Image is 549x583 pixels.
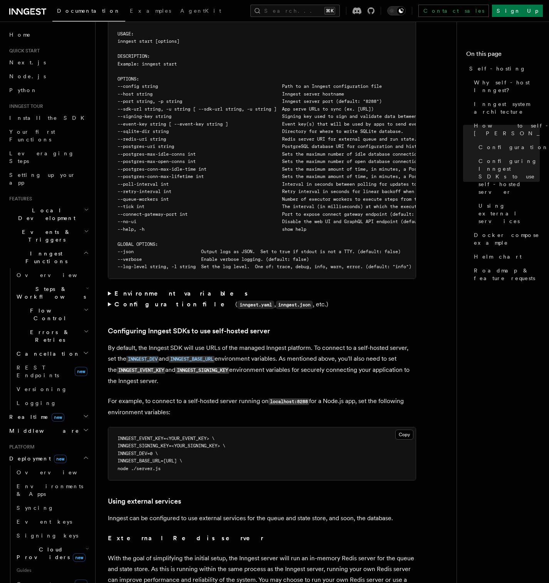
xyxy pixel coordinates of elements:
[418,5,489,17] a: Contact sales
[13,382,91,396] a: Versioning
[13,564,91,576] span: Guides
[13,325,91,347] button: Errors & Retries
[250,5,340,17] button: Search...⌘K
[108,326,270,336] a: Configuring Inngest SDKs to use self-hosted server
[117,367,165,374] code: INNGEST_EVENT_KEY
[118,249,401,254] span: --json Output logs as JSON. Set to true if stdout is not a TTY. (default: false)
[118,227,306,232] span: --help, -h show help
[478,202,540,225] span: Using external services
[180,8,221,14] span: AgentKit
[118,264,411,269] span: --log-level string, -l string Set the log level. One of: trace, debug, info, warn, error. (defaul...
[13,546,86,561] span: Cloud Providers
[118,451,158,456] span: INNGEST_DEV=0 \
[6,69,91,83] a: Node.js
[6,146,91,168] a: Leveraging Steps
[6,413,64,421] span: Realtime
[118,204,506,209] span: --tick int The interval (in milliseconds) at which the executor polls the queue (default: 150)
[9,31,31,39] span: Home
[54,455,67,463] span: new
[118,197,479,202] span: --queue-workers int Number of executor workers to execute steps from the queue (default: 100)
[108,343,416,386] p: By default, the Inngest SDK will use URLs of the managed Inngest platform. To connect to a self-h...
[276,301,313,309] code: inngest.json
[6,228,84,244] span: Events & Triggers
[118,106,374,112] span: --sdk-url string, -u string [ --sdk-url string, -u string ] App serve URLs to sync (ex. [URL])
[6,125,91,146] a: Your first Functions
[169,355,215,362] a: INNGEST_BASE_URL
[108,513,416,524] p: Inngest can be configured to use external services for the queue and state store, and soon, the d...
[13,328,84,344] span: Errors & Retries
[13,304,91,325] button: Flow Control
[475,140,540,154] a: Configuration
[471,250,540,264] a: Helm chart
[6,203,91,225] button: Local Development
[118,129,403,134] span: --sqlite-dir string Directory for where to write SQLite database.
[118,458,182,464] span: INNGEST_BASE_URL=[URL] \
[6,247,91,268] button: Inngest Functions
[118,31,134,37] span: USAGE:
[118,39,180,44] span: inngest start [options]
[175,367,229,374] code: INNGEST_SIGNING_KEY
[118,212,430,217] span: --connect-gateway-port int Port to expose connect gateway endpoint (default: 8289)
[17,469,96,475] span: Overview
[114,301,235,308] strong: Configuration file
[13,501,91,515] a: Syncing
[118,91,344,97] span: --host string Inngest server hostname
[118,61,177,67] span: Example: inngest start
[17,272,96,278] span: Overview
[13,479,91,501] a: Environments & Apps
[395,430,413,440] button: Copy
[475,154,540,199] a: Configuring Inngest SDKs to use self-hosted server
[13,282,91,304] button: Steps & Workflows
[13,268,91,282] a: Overview
[6,268,91,410] div: Inngest Functions
[492,5,543,17] a: Sign Up
[52,2,125,22] a: Documentation
[57,8,121,14] span: Documentation
[13,529,91,543] a: Signing keys
[269,398,309,405] code: localhost:8288
[17,505,54,511] span: Syncing
[6,168,91,190] a: Setting up your app
[6,455,67,462] span: Deployment
[52,413,64,422] span: new
[6,103,43,109] span: Inngest tour
[6,424,91,438] button: Middleware
[9,59,46,66] span: Next.js
[118,174,544,179] span: --postgres-conn-max-lifetime int Sets the maximum amount of time, in minutes, a PostgreSQL connec...
[471,228,540,250] a: Docker compose example
[17,533,78,539] span: Signing keys
[108,288,416,299] summary: Environment variables
[118,166,536,172] span: --postgres-conn-max-idle-time int Sets the maximum amount of time, in minutes, a PostgreSQL conne...
[118,144,538,149] span: --postgres-uri string PostgreSQL database URI for configuration and history persistence. Defaults...
[13,307,84,322] span: Flow Control
[9,172,76,186] span: Setting up your app
[118,84,382,89] span: --config string Path to an Inngest configuration file
[118,76,139,82] span: OPTIONS:
[474,253,522,260] span: Helm chart
[471,119,540,140] a: How to self-host [PERSON_NAME]
[176,2,226,21] a: AgentKit
[130,8,171,14] span: Examples
[13,350,80,358] span: Cancellation
[13,396,91,410] a: Logging
[237,301,274,309] code: inngest.yaml
[108,496,181,507] a: Using external services
[6,111,91,125] a: Install the SDK
[478,143,549,151] span: Configuration
[75,367,87,376] span: new
[6,410,91,424] button: Realtimenew
[125,2,176,21] a: Examples
[17,519,72,525] span: Event keys
[6,48,40,54] span: Quick start
[118,219,444,224] span: --no-ui Disable the web UI and GraphQL API endpoint (default: false)
[6,83,91,97] a: Python
[118,443,225,449] span: INNGEST_SIGNING_KEY=<YOUR_SIGNING_KEY> \
[6,225,91,247] button: Events & Triggers
[126,355,159,362] a: INNGEST_DEV
[108,534,264,542] strong: External Redis server
[6,427,79,435] span: Middleware
[17,400,57,406] span: Logging
[118,99,382,104] span: --port string, -p string Inngest server port (default: "8288")
[6,28,91,42] a: Home
[6,196,32,202] span: Features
